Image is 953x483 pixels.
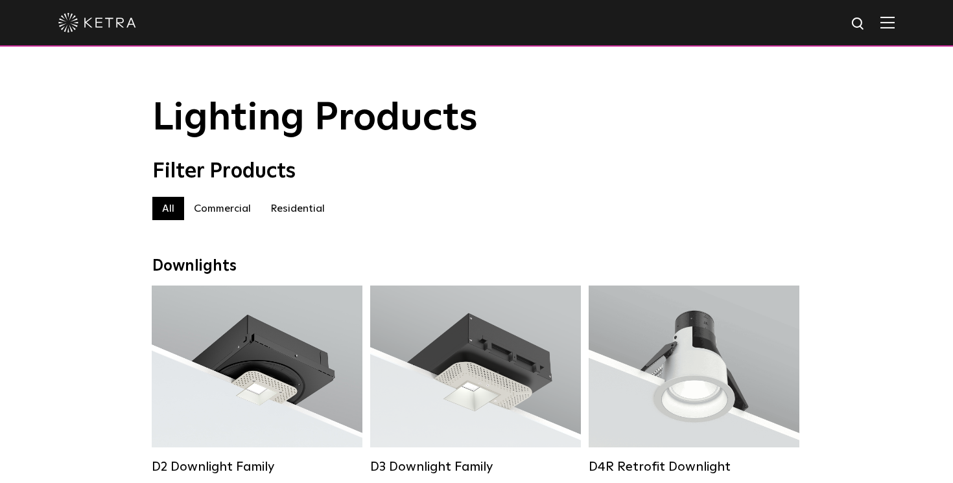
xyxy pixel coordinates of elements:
[851,16,867,32] img: search icon
[152,257,801,276] div: Downlights
[880,16,895,28] img: Hamburger%20Nav.svg
[261,197,335,220] label: Residential
[370,459,581,475] div: D3 Downlight Family
[152,459,362,475] div: D2 Downlight Family
[58,13,136,32] img: ketra-logo-2019-white
[589,459,799,475] div: D4R Retrofit Downlight
[152,197,184,220] label: All
[184,197,261,220] label: Commercial
[589,286,799,475] a: D4R Retrofit Downlight Lumen Output:800Colors:White / BlackBeam Angles:15° / 25° / 40° / 60°Watta...
[152,99,478,138] span: Lighting Products
[370,286,581,475] a: D3 Downlight Family Lumen Output:700 / 900 / 1100Colors:White / Black / Silver / Bronze / Paintab...
[152,286,362,475] a: D2 Downlight Family Lumen Output:1200Colors:White / Black / Gloss Black / Silver / Bronze / Silve...
[152,159,801,184] div: Filter Products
